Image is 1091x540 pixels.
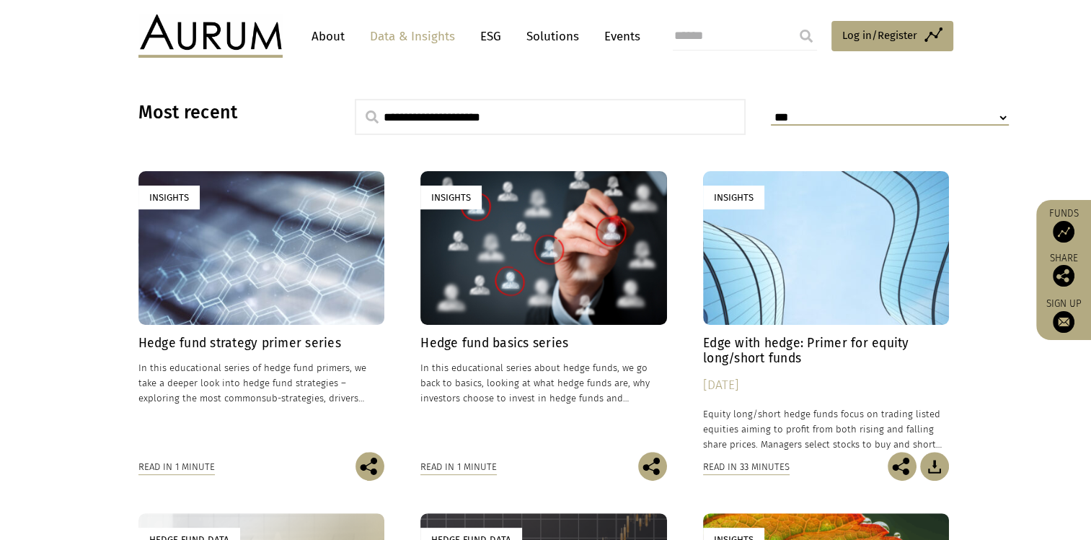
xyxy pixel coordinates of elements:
h4: Hedge fund strategy primer series [138,336,385,351]
div: Insights [138,186,200,209]
span: sub-strategies [262,393,324,404]
img: Access Funds [1053,221,1074,243]
a: Log in/Register [831,21,953,51]
p: In this educational series of hedge fund primers, we take a deeper look into hedge fund strategie... [138,360,385,406]
p: In this educational series about hedge funds, we go back to basics, looking at what hedge funds a... [420,360,667,406]
a: Insights Hedge fund strategy primer series In this educational series of hedge fund primers, we t... [138,171,385,452]
a: Events [597,23,640,50]
div: Read in 33 minutes [703,459,790,475]
p: Equity long/short hedge funds focus on trading listed equities aiming to profit from both rising ... [703,406,950,452]
input: Submit [792,22,821,51]
img: Share this post [355,452,384,481]
a: Data & Insights [363,23,462,50]
img: Aurum [138,14,283,58]
img: Share this post [1053,265,1074,287]
div: Read in 1 minute [420,459,497,475]
a: Funds [1043,207,1084,243]
div: [DATE] [703,375,950,396]
a: Insights Hedge fund basics series In this educational series about hedge funds, we go back to bas... [420,171,667,452]
img: Download Article [920,452,949,481]
h3: Most recent [138,102,319,123]
a: Insights Edge with hedge: Primer for equity long/short funds [DATE] Equity long/short hedge funds... [703,171,950,452]
div: Insights [420,186,482,209]
a: ESG [473,23,508,50]
img: search.svg [366,110,379,123]
img: Share this post [888,452,916,481]
img: Share this post [638,452,667,481]
div: Share [1043,253,1084,287]
a: Solutions [519,23,586,50]
div: Read in 1 minute [138,459,215,475]
img: Sign up to our newsletter [1053,311,1074,333]
div: Insights [703,186,764,209]
a: About [304,23,352,50]
span: Log in/Register [842,27,917,44]
a: Sign up [1043,297,1084,333]
h4: Edge with hedge: Primer for equity long/short funds [703,336,950,366]
h4: Hedge fund basics series [420,336,667,351]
